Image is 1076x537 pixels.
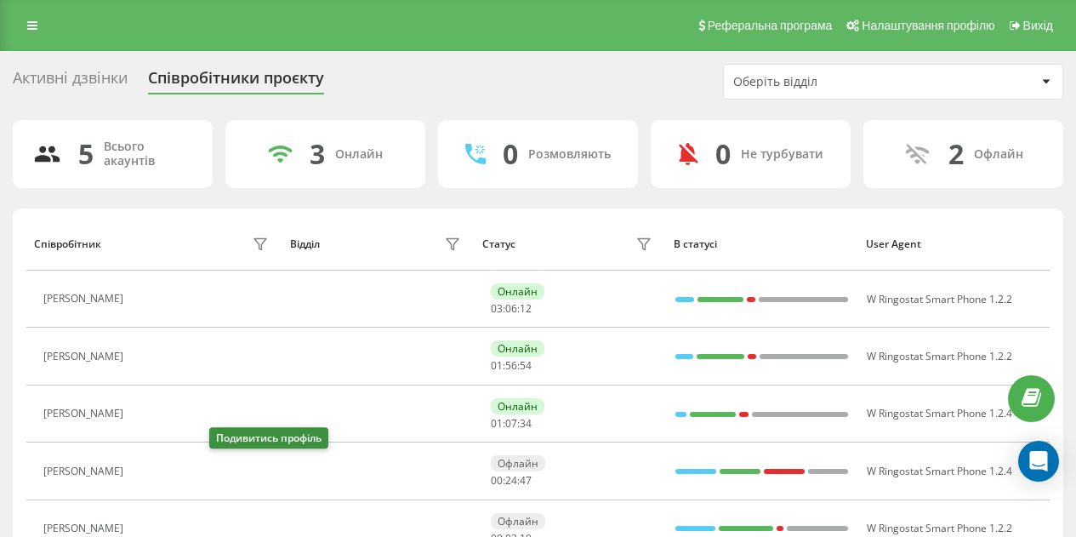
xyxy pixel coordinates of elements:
span: 24 [505,473,517,488]
span: W Ringostat Smart Phone 1.2.2 [867,521,1012,535]
div: [PERSON_NAME] [43,466,128,477]
div: [PERSON_NAME] [43,408,128,420]
div: Офлайн [491,513,545,529]
div: 3 [310,138,325,170]
span: W Ringostat Smart Phone 1.2.4 [867,464,1012,478]
div: : : [491,303,532,315]
div: Open Intercom Messenger [1018,441,1059,482]
div: Співробітники проєкту [148,69,324,95]
div: [PERSON_NAME] [43,351,128,363]
div: 5 [78,138,94,170]
div: [PERSON_NAME] [43,523,128,534]
div: Офлайн [491,455,545,471]
span: 12 [520,301,532,316]
span: 34 [520,416,532,431]
span: 06 [505,301,517,316]
div: Онлайн [491,340,544,357]
span: 47 [520,473,532,488]
div: User Agent [866,238,1042,250]
span: 56 [505,358,517,373]
div: 0 [503,138,518,170]
span: W Ringostat Smart Phone 1.2.2 [867,292,1012,306]
span: W Ringostat Smart Phone 1.2.4 [867,406,1012,420]
div: В статусі [674,238,850,250]
span: 01 [491,416,503,431]
span: Налаштування профілю [862,19,994,32]
div: Активні дзвінки [13,69,128,95]
span: 03 [491,301,503,316]
div: Статус [482,238,515,250]
span: Реферальна програма [708,19,833,32]
div: Офлайн [974,147,1023,162]
div: Відділ [290,238,320,250]
div: : : [491,360,532,372]
div: Не турбувати [741,147,823,162]
span: 01 [491,358,503,373]
div: : : [491,475,532,487]
div: Розмовляють [528,147,611,162]
div: Співробітник [34,238,101,250]
span: 54 [520,358,532,373]
span: 07 [505,416,517,431]
div: Всього акаунтів [104,140,192,169]
div: [PERSON_NAME] [43,293,128,305]
span: W Ringostat Smart Phone 1.2.2 [867,349,1012,363]
div: Подивитись профіль [209,428,328,449]
div: Онлайн [335,147,383,162]
span: 00 [491,473,503,488]
div: Онлайн [491,398,544,414]
div: Оберіть відділ [733,75,937,89]
div: 2 [948,138,964,170]
div: : : [491,418,532,430]
span: Вихід [1023,19,1053,32]
div: 0 [715,138,731,170]
div: Онлайн [491,283,544,300]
